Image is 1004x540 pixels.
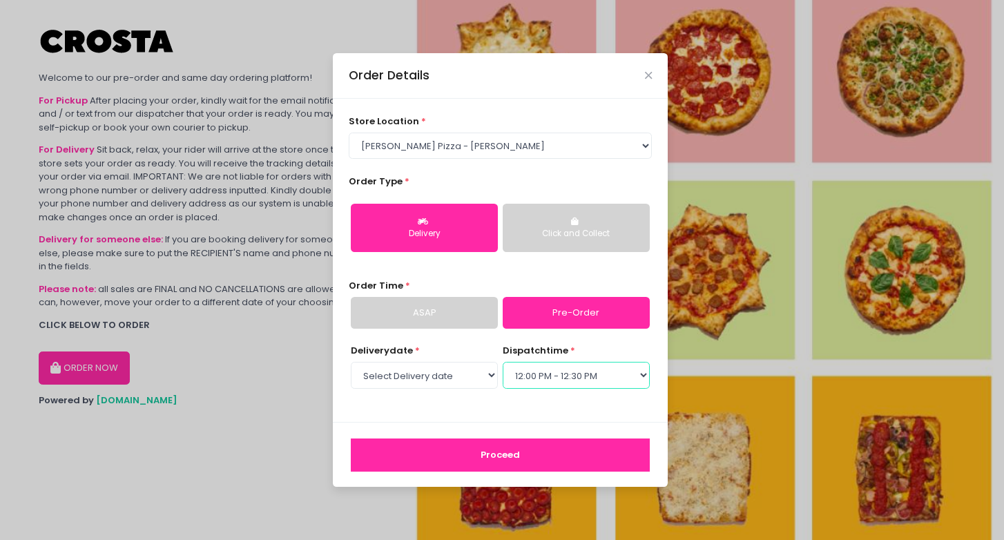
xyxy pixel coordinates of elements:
span: store location [349,115,419,128]
div: Click and Collect [512,228,640,240]
span: dispatch time [503,344,568,357]
div: Delivery [360,228,488,240]
span: Order Time [349,279,403,292]
button: Delivery [351,204,498,252]
button: Close [645,72,652,79]
a: Pre-Order [503,297,650,329]
button: Click and Collect [503,204,650,252]
div: Order Details [349,66,429,84]
a: ASAP [351,297,498,329]
span: Delivery date [351,344,413,357]
button: Proceed [351,438,650,472]
span: Order Type [349,175,403,188]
